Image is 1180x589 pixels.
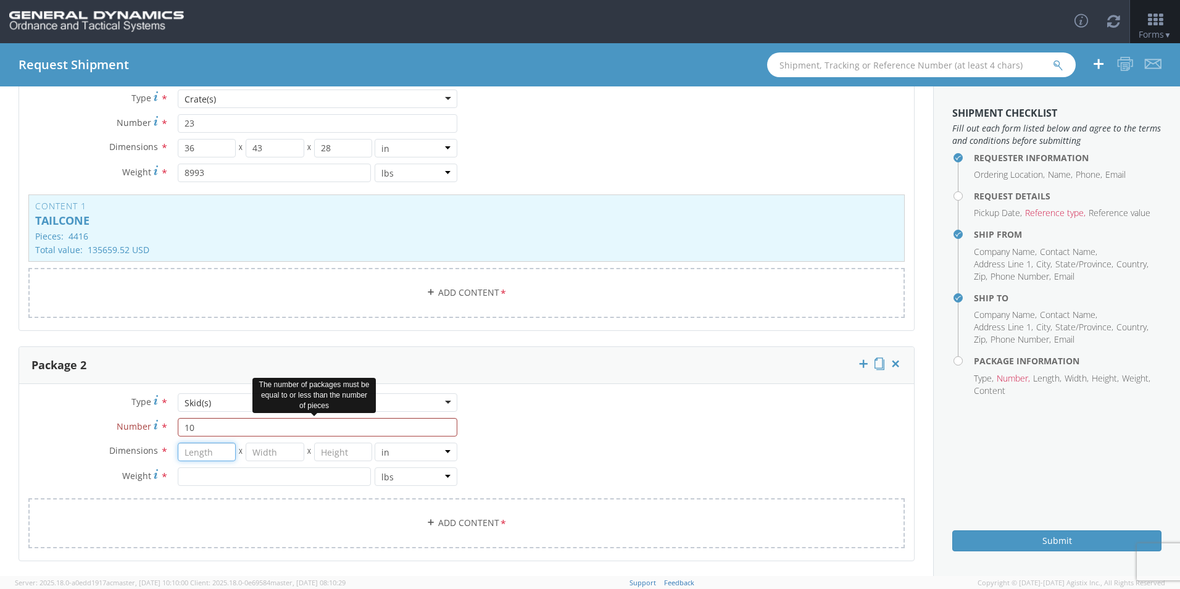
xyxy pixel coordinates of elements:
span: Copyright © [DATE]-[DATE] Agistix Inc., All Rights Reserved [978,578,1165,588]
p: Total value: 135659.52 USD [35,245,898,254]
input: Length [178,139,236,157]
li: Reference value [1089,207,1150,219]
li: Company Name [974,246,1037,258]
span: Number [117,420,151,432]
li: Address Line 1 [974,258,1033,270]
h3: Content 1 [35,201,898,211]
span: Weight [122,166,151,178]
li: Contact Name [1040,246,1097,258]
li: Height [1092,372,1119,385]
input: Height [314,139,373,157]
li: State/Province [1055,258,1113,270]
li: Reference type [1025,207,1086,219]
h4: Requester Information [974,153,1161,162]
li: Type [974,372,994,385]
li: Phone Number [991,333,1051,346]
span: ▼ [1164,30,1171,40]
span: Fill out each form listed below and agree to the terms and conditions before submitting [952,122,1161,147]
li: Phone Number [991,270,1051,283]
div: Crate(s) [185,93,216,106]
input: Shipment, Tracking or Reference Number (at least 4 chars) [767,52,1076,77]
div: Skid(s) [185,397,211,409]
input: Height [314,443,373,461]
span: master, [DATE] 08:10:29 [270,578,346,587]
li: Phone [1076,169,1102,181]
li: Name [1048,169,1073,181]
li: City [1036,258,1052,270]
li: Pickup Date [974,207,1022,219]
h4: Request Shipment [19,58,129,72]
span: Forms [1139,28,1171,40]
p: Pieces: 4416 [35,232,898,241]
li: Country [1116,258,1149,270]
img: gd-ots-0c3321f2eb4c994f95cb.png [9,11,184,32]
h4: Request Details [974,191,1161,201]
li: Weight [1122,372,1150,385]
h4: Ship From [974,230,1161,239]
span: Type [131,396,151,407]
span: X [236,443,246,461]
span: X [304,139,314,157]
p: TAILCONE [35,215,898,227]
div: The number of packages must be equal to or less than the number of pieces [252,378,376,413]
button: Submit [952,530,1161,551]
li: Country [1116,321,1149,333]
li: State/Province [1055,321,1113,333]
li: Content [974,385,1005,397]
a: Feedback [664,578,694,587]
h4: Ship To [974,293,1161,303]
li: Number [997,372,1030,385]
h4: Package Information [974,356,1161,366]
span: Dimensions [109,445,158,456]
span: Type [131,92,151,104]
span: Number [117,117,151,128]
li: Zip [974,270,987,283]
span: master, [DATE] 10:10:00 [113,578,188,587]
span: Server: 2025.18.0-a0edd1917ac [15,578,188,587]
span: X [236,139,246,157]
h3: Shipment Checklist [952,108,1161,119]
li: Email [1054,270,1074,283]
li: Company Name [974,309,1037,321]
li: City [1036,321,1052,333]
input: Width [246,139,304,157]
li: Ordering Location [974,169,1045,181]
h3: Package 2 [31,359,86,372]
span: X [304,443,314,461]
a: Add Content [28,268,905,318]
input: Length [178,443,236,461]
li: Length [1033,372,1062,385]
span: Dimensions [109,141,158,152]
span: Weight [122,470,151,482]
li: Zip [974,333,987,346]
li: Email [1105,169,1126,181]
input: Width [246,443,304,461]
li: Address Line 1 [974,321,1033,333]
a: Support [629,578,656,587]
li: Contact Name [1040,309,1097,321]
li: Email [1054,333,1074,346]
span: Client: 2025.18.0-0e69584 [190,578,346,587]
li: Width [1065,372,1089,385]
a: Add Content [28,498,905,548]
